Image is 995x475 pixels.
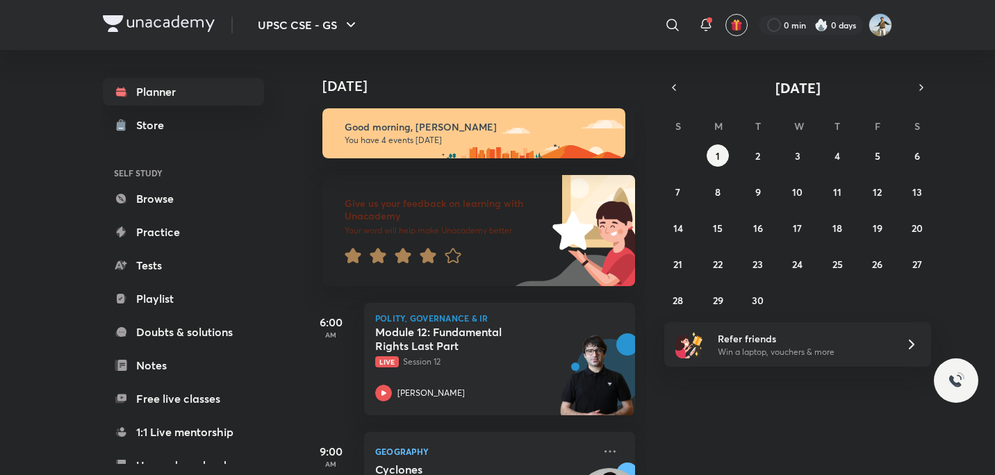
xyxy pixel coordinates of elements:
[718,331,889,346] h6: Refer friends
[792,258,803,271] abbr: September 24, 2025
[787,181,809,203] button: September 10, 2025
[866,181,889,203] button: September 12, 2025
[906,181,928,203] button: September 13, 2025
[832,258,843,271] abbr: September 25, 2025
[103,418,264,446] a: 1:1 Live mentorship
[375,325,548,353] h5: Module 12: Fundamental Rights Last Part
[873,222,882,235] abbr: September 19, 2025
[303,314,359,331] h5: 6:00
[906,144,928,167] button: September 6, 2025
[675,119,681,133] abbr: Sunday
[667,253,689,275] button: September 21, 2025
[866,217,889,239] button: September 19, 2025
[826,253,848,275] button: September 25, 2025
[673,258,682,271] abbr: September 21, 2025
[345,121,613,133] h6: Good morning, [PERSON_NAME]
[345,197,548,222] h6: Give us your feedback on learning with Unacademy
[787,253,809,275] button: September 24, 2025
[792,185,803,199] abbr: September 10, 2025
[912,222,923,235] abbr: September 20, 2025
[725,14,748,36] button: avatar
[834,119,840,133] abbr: Thursday
[707,289,729,311] button: September 29, 2025
[716,149,720,162] abbr: September 1, 2025
[832,222,842,235] abbr: September 18, 2025
[713,222,723,235] abbr: September 15, 2025
[303,460,359,468] p: AM
[684,78,912,97] button: [DATE]
[667,217,689,239] button: September 14, 2025
[103,351,264,379] a: Notes
[775,78,821,97] span: [DATE]
[103,285,264,312] a: Playlist
[912,185,922,199] abbr: September 13, 2025
[345,225,548,236] p: Your word will help make Unacademy better
[375,356,593,368] p: Session 12
[730,19,743,31] img: avatar
[322,108,625,158] img: morning
[718,346,889,358] p: Win a laptop, vouchers & more
[826,181,848,203] button: September 11, 2025
[103,185,264,212] a: Browse
[714,119,723,133] abbr: Monday
[795,149,800,162] abbr: September 3, 2025
[755,185,761,199] abbr: September 9, 2025
[914,149,920,162] abbr: September 6, 2025
[103,78,264,106] a: Planner
[303,443,359,460] h5: 9:00
[948,372,964,389] img: ttu
[707,144,729,167] button: September 1, 2025
[755,149,760,162] abbr: September 2, 2025
[707,181,729,203] button: September 8, 2025
[103,111,264,139] a: Store
[787,144,809,167] button: September 3, 2025
[303,331,359,339] p: AM
[375,356,399,367] span: Live
[747,144,769,167] button: September 2, 2025
[906,217,928,239] button: September 20, 2025
[136,117,172,133] div: Store
[826,217,848,239] button: September 18, 2025
[345,135,613,146] p: You have 4 events [DATE]
[673,222,683,235] abbr: September 14, 2025
[675,331,703,358] img: referral
[559,333,635,429] img: unacademy
[752,294,764,307] abbr: September 30, 2025
[715,185,721,199] abbr: September 8, 2025
[787,217,809,239] button: September 17, 2025
[747,217,769,239] button: September 16, 2025
[875,149,880,162] abbr: September 5, 2025
[873,185,882,199] abbr: September 12, 2025
[249,11,368,39] button: UPSC CSE - GS
[912,258,922,271] abbr: September 27, 2025
[753,258,763,271] abbr: September 23, 2025
[753,222,763,235] abbr: September 16, 2025
[794,119,804,133] abbr: Wednesday
[869,13,892,37] img: Srikanth Rathod
[103,385,264,412] a: Free live classes
[793,222,802,235] abbr: September 17, 2025
[747,289,769,311] button: September 30, 2025
[906,253,928,275] button: September 27, 2025
[914,119,920,133] abbr: Saturday
[814,18,828,32] img: streak
[667,181,689,203] button: September 7, 2025
[375,314,624,322] p: Polity, Governance & IR
[833,185,841,199] abbr: September 11, 2025
[755,119,761,133] abbr: Tuesday
[103,161,264,185] h6: SELF STUDY
[103,218,264,246] a: Practice
[826,144,848,167] button: September 4, 2025
[747,253,769,275] button: September 23, 2025
[834,149,840,162] abbr: September 4, 2025
[667,289,689,311] button: September 28, 2025
[103,251,264,279] a: Tests
[872,258,882,271] abbr: September 26, 2025
[707,253,729,275] button: September 22, 2025
[505,175,635,286] img: feedback_image
[707,217,729,239] button: September 15, 2025
[747,181,769,203] button: September 9, 2025
[375,443,593,460] p: Geography
[397,387,465,399] p: [PERSON_NAME]
[713,294,723,307] abbr: September 29, 2025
